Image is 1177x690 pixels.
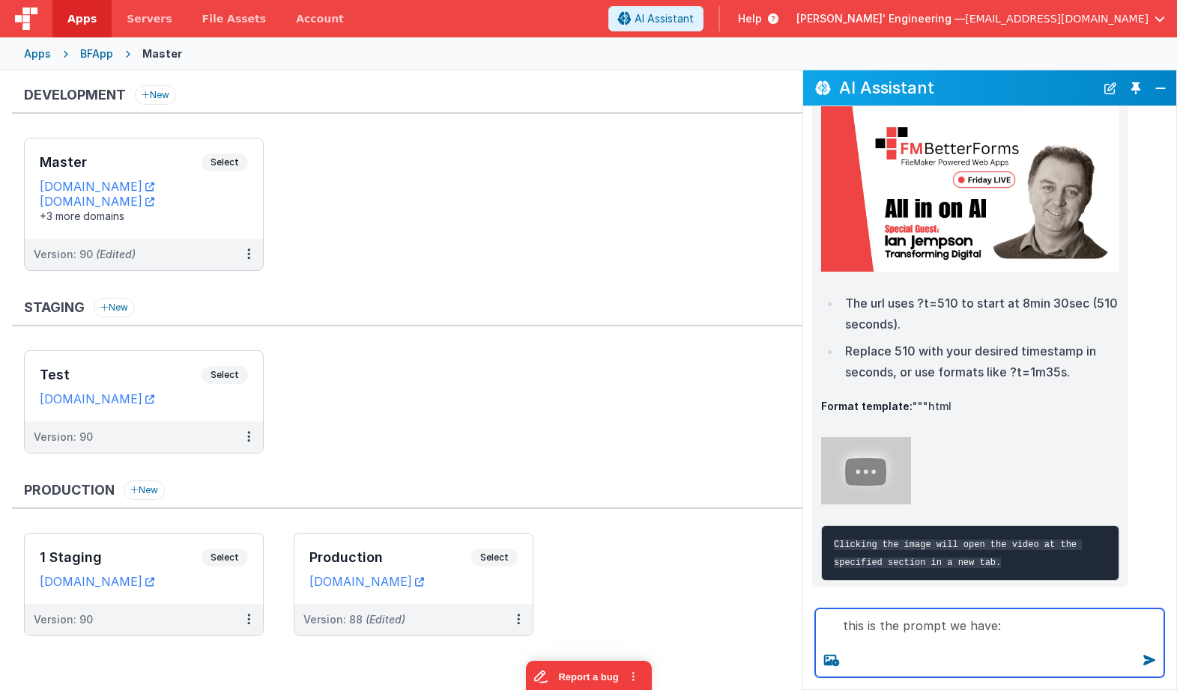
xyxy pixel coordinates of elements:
a: [DOMAIN_NAME] [40,391,154,406]
code: Clicking the image will open the video at the specified section in a new tab. [834,540,1082,568]
button: New Chat [1100,78,1121,99]
h3: Production [24,483,115,498]
div: +3 more domains [40,209,248,224]
img: maxresdefault.jpg [821,437,911,504]
span: File Assets [202,11,267,26]
span: Select [202,153,248,171]
strong: Format template: [821,400,913,412]
div: Version: 90 [34,430,93,445]
div: Version: 90 [34,247,136,262]
span: AI Assistant [635,11,694,26]
h3: Master [40,155,202,170]
p: """html [821,397,1119,504]
span: (Edited) [366,613,405,626]
a: [DOMAIN_NAME] [40,574,154,589]
span: Select [471,549,518,567]
div: Version: 88 [303,612,405,627]
li: Replace 510 with your desired timestamp in seconds, or use formats like ?t=1m35s. [841,341,1119,382]
button: New [124,480,165,500]
h2: AI Assistant [839,79,1095,97]
h3: Development [24,88,126,103]
a: [DOMAIN_NAME] [309,574,424,589]
span: Help [738,11,762,26]
button: [PERSON_NAME]' Engineering — [EMAIL_ADDRESS][DOMAIN_NAME] [796,11,1165,26]
span: Select [202,366,248,384]
span: [EMAIL_ADDRESS][DOMAIN_NAME] [965,11,1149,26]
h3: 1 Staging [40,550,202,565]
div: Version: 90 [34,612,93,627]
h3: Production [309,550,471,565]
span: (Edited) [96,248,136,260]
div: BFApp [80,46,113,61]
button: AI Assistant [608,6,704,31]
a: [DOMAIN_NAME] [40,194,154,209]
li: The url uses ?t=510 to start at 8min 30sec (510 seconds). [841,293,1119,335]
a: [DOMAIN_NAME] [40,179,154,194]
div: Apps [24,46,51,61]
span: Servers [127,11,172,26]
span: [PERSON_NAME]' Engineering — [796,11,965,26]
button: New [94,298,135,317]
h3: Test [40,367,202,382]
h3: Staging [24,300,85,315]
button: Toggle Pin [1125,78,1146,99]
button: Close [1151,78,1170,99]
span: Apps [67,11,97,26]
span: Select [202,549,248,567]
div: Master [142,46,182,61]
img: maxresdefault.jpg [821,104,1119,272]
button: New [135,85,176,105]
